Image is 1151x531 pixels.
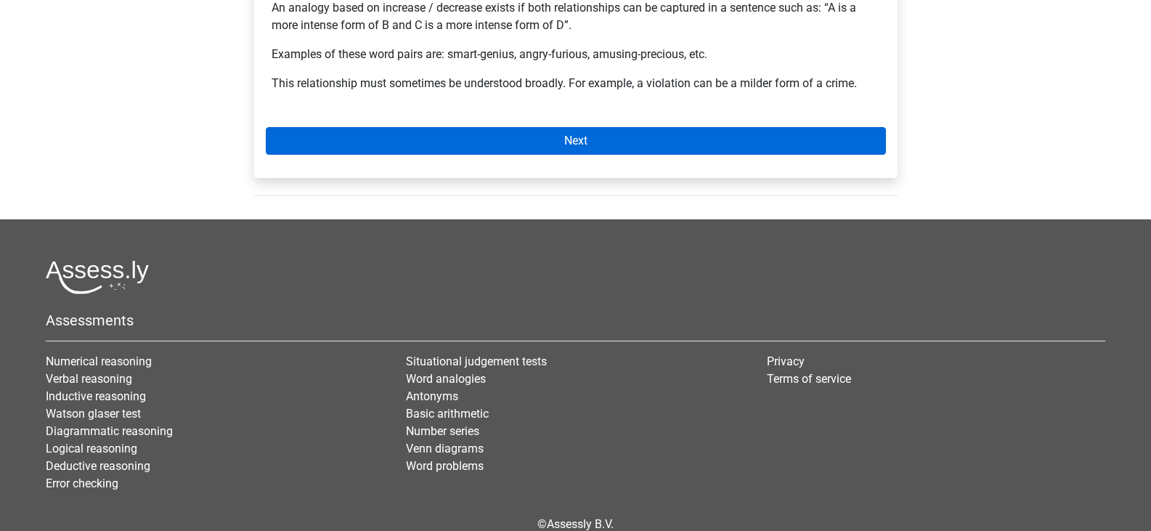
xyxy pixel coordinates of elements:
p: This relationship must sometimes be understood broadly. For example, a violation can be a milder ... [272,75,880,92]
a: Error checking [46,477,118,490]
a: Next [266,127,886,155]
a: Numerical reasoning [46,354,152,368]
a: Assessly B.V. [547,517,614,531]
a: Privacy [767,354,805,368]
a: Situational judgement tests [406,354,547,368]
a: Venn diagrams [406,442,484,455]
a: Number series [406,424,479,438]
a: Antonyms [406,389,458,403]
a: Diagrammatic reasoning [46,424,173,438]
a: Verbal reasoning [46,372,132,386]
a: Logical reasoning [46,442,137,455]
a: Inductive reasoning [46,389,146,403]
p: Examples of these word pairs are: smart-genius, angry-furious, amusing-precious, etc. [272,46,880,63]
a: Terms of service [767,372,851,386]
a: Word problems [406,459,484,473]
a: Word analogies [406,372,486,386]
a: Watson glaser test [46,407,141,421]
img: Assessly logo [46,260,149,294]
a: Deductive reasoning [46,459,150,473]
h5: Assessments [46,312,1105,329]
a: Basic arithmetic [406,407,489,421]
